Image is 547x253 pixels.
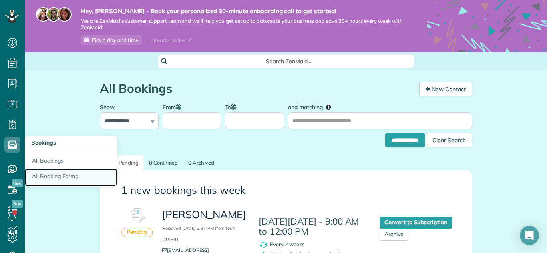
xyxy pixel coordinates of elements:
h1: All Bookings [100,82,413,95]
span: Pick a day and time [92,37,138,43]
a: 0 Confirmed [144,155,183,170]
div: Open Intercom Messenger [520,226,539,245]
a: All Booking Forms [25,169,117,187]
a: Convert to Subscription [380,217,452,229]
div: Clear Search [426,133,472,147]
span: New [12,200,23,208]
img: jorge-587dff0eeaa6aab1f244e6dc62b8924c3b6ad411094392a53c71c6c4a576187d.jpg [46,7,61,22]
h4: [DATE][DATE] - 9:00 AM to 12:00 PM [259,217,368,236]
a: New Contact [419,82,472,96]
img: michelle-19f622bdf1676172e81f8f8fba1fb50e276960ebfe0243fe18214015130c80e4.jpg [57,7,72,22]
span: Bookings [31,139,56,146]
small: Received [DATE] 5:37 PM from form #15861 [162,225,235,243]
span: New [12,179,23,187]
span: We are ZenMaid’s customer support team and we’ll help you get set up to automate your business an... [81,18,403,31]
img: Booking #608957 [125,204,149,228]
label: To [225,99,240,114]
span: Every 2 weeks [270,241,304,247]
a: 1 Pending [109,155,143,170]
strong: Hey, [PERSON_NAME] - Book your personalized 30-minute onboarding call to get started! [81,7,403,15]
div: I already booked it [143,35,197,45]
a: All Bookings [25,150,117,169]
a: Archive [380,229,408,241]
a: Pick a day and time [81,35,142,45]
img: recurrence_symbol_icon-7cc721a9f4fb8f7b0289d3d97f09a2e367b638918f1a67e51b1e7d8abe5fb8d8.png [259,240,269,250]
img: maria-72a9807cf96188c08ef61303f053569d2e2a8a1cde33d635c8a3ac13582a053d.jpg [36,7,50,22]
h3: [PERSON_NAME] [162,209,247,243]
div: Pending [121,228,153,237]
a: 0 Archived [183,155,219,170]
a: Clear Search [426,135,472,141]
label: and matching [288,99,336,114]
h3: 1 new bookings this week [121,185,451,196]
label: From [163,99,185,114]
